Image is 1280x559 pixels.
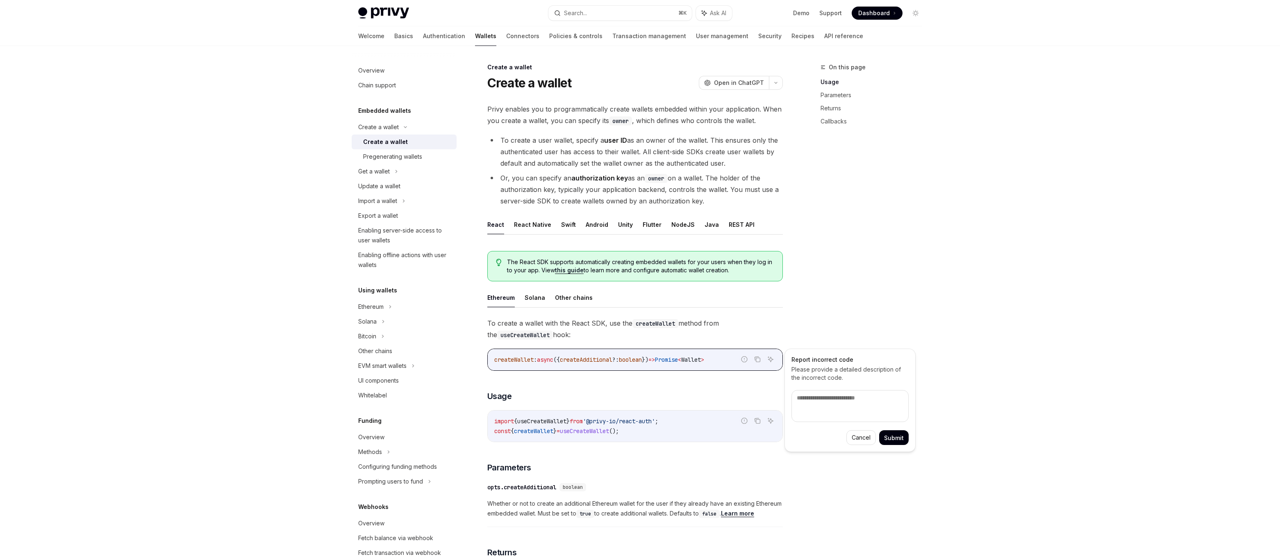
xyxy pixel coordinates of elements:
[705,215,719,234] button: Java
[363,137,408,147] div: Create a wallet
[487,462,531,473] span: Parameters
[632,319,678,328] code: createWallet
[534,356,537,363] span: :
[576,510,594,518] code: true
[758,26,782,46] a: Security
[363,152,422,162] div: Pregenerating wallets
[487,317,783,340] span: To create a wallet with the React SDK, use the method from the hook:
[358,548,441,558] div: Fetch transaction via webhook
[821,102,929,115] a: Returns
[494,418,514,425] span: import
[517,418,566,425] span: useCreateWallet
[352,516,457,531] a: Overview
[352,208,457,223] a: Export a wallet
[352,149,457,164] a: Pregenerating wallets
[358,167,390,176] div: Get a wallet
[553,427,557,435] span: }
[564,8,587,18] div: Search...
[739,354,750,365] button: Report incorrect code
[819,9,842,17] a: Support
[352,78,457,93] a: Chain support
[821,75,929,89] a: Usage
[487,172,783,207] li: Or, you can specify an as an on a wallet. The holder of the authorization key, typically your app...
[358,447,382,457] div: Methods
[358,106,411,116] h5: Embedded wallets
[352,63,457,78] a: Overview
[909,7,922,20] button: Toggle dark mode
[514,215,551,234] button: React Native
[352,459,457,474] a: Configuring funding methods
[566,418,570,425] span: }
[358,346,392,356] div: Other chains
[358,302,384,312] div: Ethereum
[352,430,457,445] a: Overview
[497,331,553,340] code: useCreateWallet
[696,26,748,46] a: User management
[612,356,619,363] span: ?:
[487,547,517,558] span: Returns
[358,533,433,543] div: Fetch balance via webhook
[358,26,384,46] a: Welcome
[643,215,662,234] button: Flutter
[793,9,809,17] a: Demo
[678,356,681,363] span: <
[358,211,398,221] div: Export a wallet
[358,122,399,132] div: Create a wallet
[609,116,632,125] code: owner
[829,62,866,72] span: On this page
[358,376,399,386] div: UI components
[619,356,642,363] span: boolean
[487,499,783,518] span: Whether or not to create an additional Ethereum wallet for the user if they already have an exist...
[487,390,512,402] span: Usage
[765,415,776,426] button: Ask AI
[583,418,655,425] span: '@privy-io/react-auth'
[358,361,407,371] div: EVM smart wallets
[609,427,619,435] span: ();
[571,174,628,182] strong: authorization key
[655,356,678,363] span: Promise
[475,26,496,46] a: Wallets
[487,63,783,71] div: Create a wallet
[791,356,909,364] span: Report incorrect code
[858,9,890,17] span: Dashboard
[494,356,534,363] span: createWallet
[699,76,769,90] button: Open in ChatGPT
[655,418,658,425] span: ;
[358,66,384,75] div: Overview
[791,26,814,46] a: Recipes
[358,285,397,295] h5: Using wallets
[721,510,754,517] a: Learn more
[358,196,397,206] div: Import a wallet
[358,432,384,442] div: Overview
[879,430,909,445] button: Submit
[358,80,396,90] div: Chain support
[612,26,686,46] a: Transaction management
[514,418,517,425] span: {
[739,415,750,426] button: Report incorrect code
[537,356,553,363] span: async
[791,365,909,382] p: Please provide a detailed description of the incorrect code.
[570,418,583,425] span: from
[642,356,648,363] span: })
[548,6,692,21] button: Search...⌘K
[487,75,572,90] h1: Create a wallet
[352,223,457,248] a: Enabling server-side access to user wallets
[560,356,612,363] span: createAdditional
[352,179,457,194] a: Update a wallet
[511,427,514,435] span: {
[710,9,726,17] span: Ask AI
[821,115,929,128] a: Callbacks
[487,103,783,126] span: Privy enables you to programmatically create wallets embedded within your application. When you c...
[648,356,655,363] span: =>
[358,331,376,341] div: Bitcoin
[555,267,584,274] a: this guide
[699,510,720,518] code: false
[358,226,452,245] div: Enabling server-side access to user wallets
[358,416,382,426] h5: Funding
[358,518,384,528] div: Overview
[696,6,732,21] button: Ask AI
[487,288,515,307] button: Ethereum
[549,26,602,46] a: Policies & controls
[846,430,876,445] button: Cancel
[714,79,764,87] span: Open in ChatGPT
